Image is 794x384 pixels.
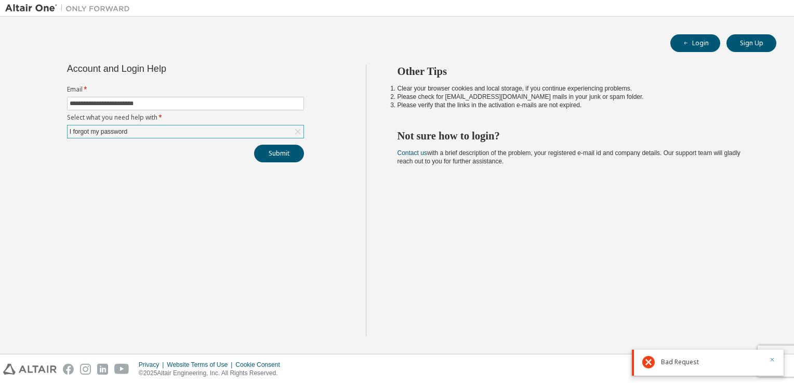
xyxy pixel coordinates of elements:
[67,113,304,122] label: Select what you need help with
[114,364,129,375] img: youtube.svg
[398,149,740,165] span: with a brief description of the problem, your registered e-mail id and company details. Our suppo...
[97,364,108,375] img: linkedin.svg
[254,145,304,162] button: Submit
[67,85,304,94] label: Email
[726,34,776,52] button: Sign Up
[670,34,720,52] button: Login
[68,126,129,137] div: I forgot my password
[398,84,758,93] li: Clear your browser cookies and local storage, if you continue experiencing problems.
[398,129,758,143] h2: Not sure how to login?
[398,149,427,157] a: Contact us
[3,364,57,375] img: altair_logo.svg
[80,364,91,375] img: instagram.svg
[235,361,286,369] div: Cookie Consent
[5,3,135,14] img: Altair One
[63,364,74,375] img: facebook.svg
[67,65,257,73] div: Account and Login Help
[139,361,167,369] div: Privacy
[398,65,758,78] h2: Other Tips
[398,93,758,101] li: Please check for [EMAIL_ADDRESS][DOMAIN_NAME] mails in your junk or spam folder.
[139,369,286,378] p: © 2025 Altair Engineering, Inc. All Rights Reserved.
[167,361,235,369] div: Website Terms of Use
[398,101,758,109] li: Please verify that the links in the activation e-mails are not expired.
[661,358,699,366] span: Bad Request
[68,125,303,138] div: I forgot my password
